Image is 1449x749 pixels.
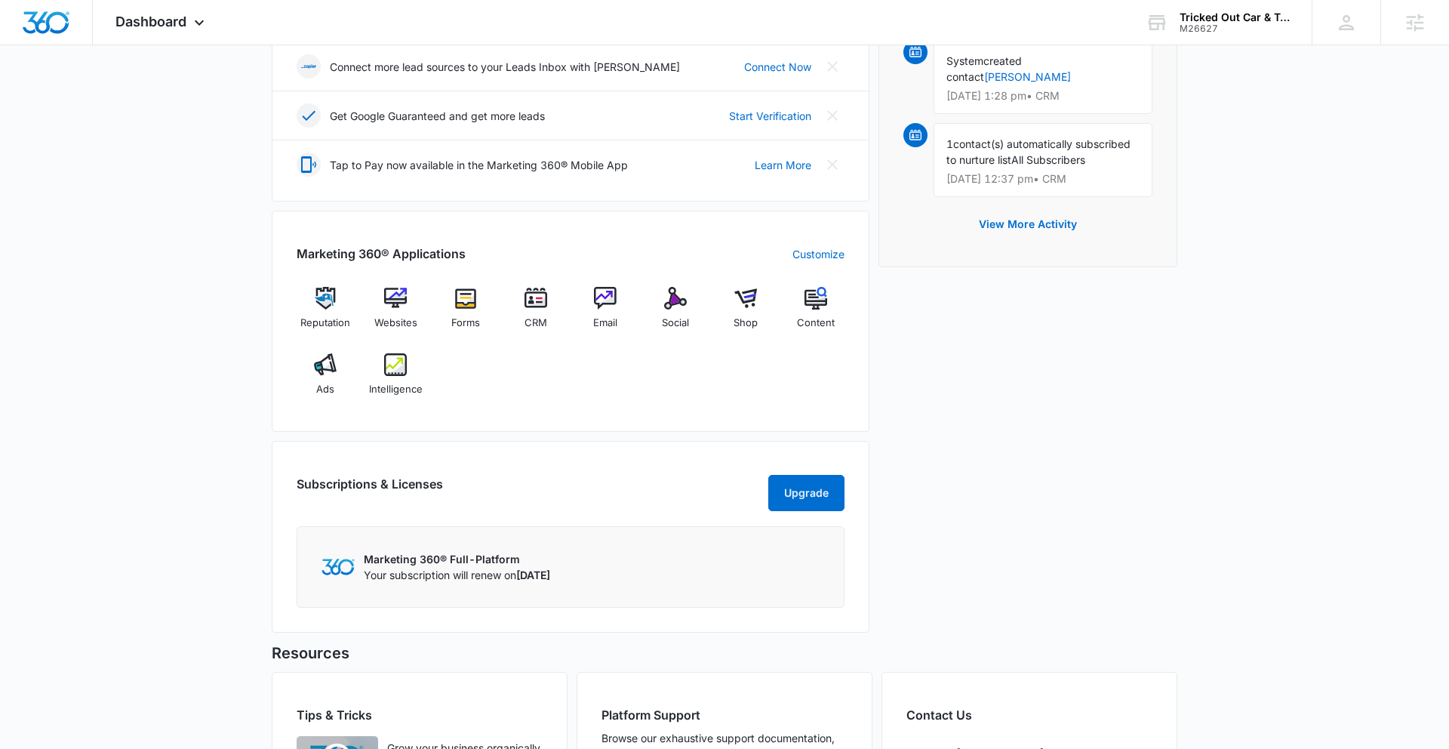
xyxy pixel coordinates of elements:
h2: Tips & Tricks [297,706,543,724]
a: Shop [717,287,775,341]
span: Forms [451,316,480,331]
img: Marketing 360 Logo [321,559,355,575]
span: Social [662,316,689,331]
p: [DATE] 1:28 pm • CRM [946,91,1140,101]
a: Reputation [297,287,355,341]
span: Content [797,316,835,331]
div: account name [1180,11,1290,23]
h2: Platform Support [601,706,848,724]
span: Dashboard [115,14,186,29]
span: Shop [734,316,758,331]
a: Content [786,287,844,341]
span: Reputation [300,316,350,331]
span: All Subscribers [1011,153,1085,166]
a: Forms [437,287,495,341]
p: Marketing 360® Full-Platform [364,551,550,567]
span: 1 [946,137,953,150]
div: account id [1180,23,1290,34]
span: CRM [525,316,547,331]
p: Tap to Pay now available in the Marketing 360® Mobile App [330,157,628,173]
a: CRM [506,287,565,341]
h5: Resources [272,642,1177,664]
a: Ads [297,353,355,408]
button: Close [820,54,844,79]
a: Intelligence [367,353,425,408]
p: [DATE] 12:37 pm • CRM [946,174,1140,184]
button: Upgrade [768,475,844,511]
p: Connect more lead sources to your Leads Inbox with [PERSON_NAME] [330,59,680,75]
span: Intelligence [369,382,423,397]
span: [DATE] [516,569,550,581]
span: Websites [374,316,417,331]
button: View More Activity [964,206,1092,242]
a: Email [577,287,635,341]
h2: Marketing 360® Applications [297,245,466,263]
a: Customize [792,246,844,262]
button: Close [820,153,844,177]
a: [PERSON_NAME] [984,70,1071,83]
span: System [946,54,983,67]
button: Close [820,103,844,128]
a: Websites [367,287,425,341]
a: Social [647,287,705,341]
h2: Contact Us [906,706,1152,724]
a: Connect Now [744,59,811,75]
a: Learn More [755,157,811,173]
a: Start Verification [729,108,811,124]
span: Email [593,316,617,331]
span: contact(s) automatically subscribed to nurture list [946,137,1131,166]
span: created contact [946,54,1022,83]
span: Ads [316,382,334,397]
p: Get Google Guaranteed and get more leads [330,108,545,124]
h2: Subscriptions & Licenses [297,475,443,505]
p: Your subscription will renew on [364,567,550,583]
